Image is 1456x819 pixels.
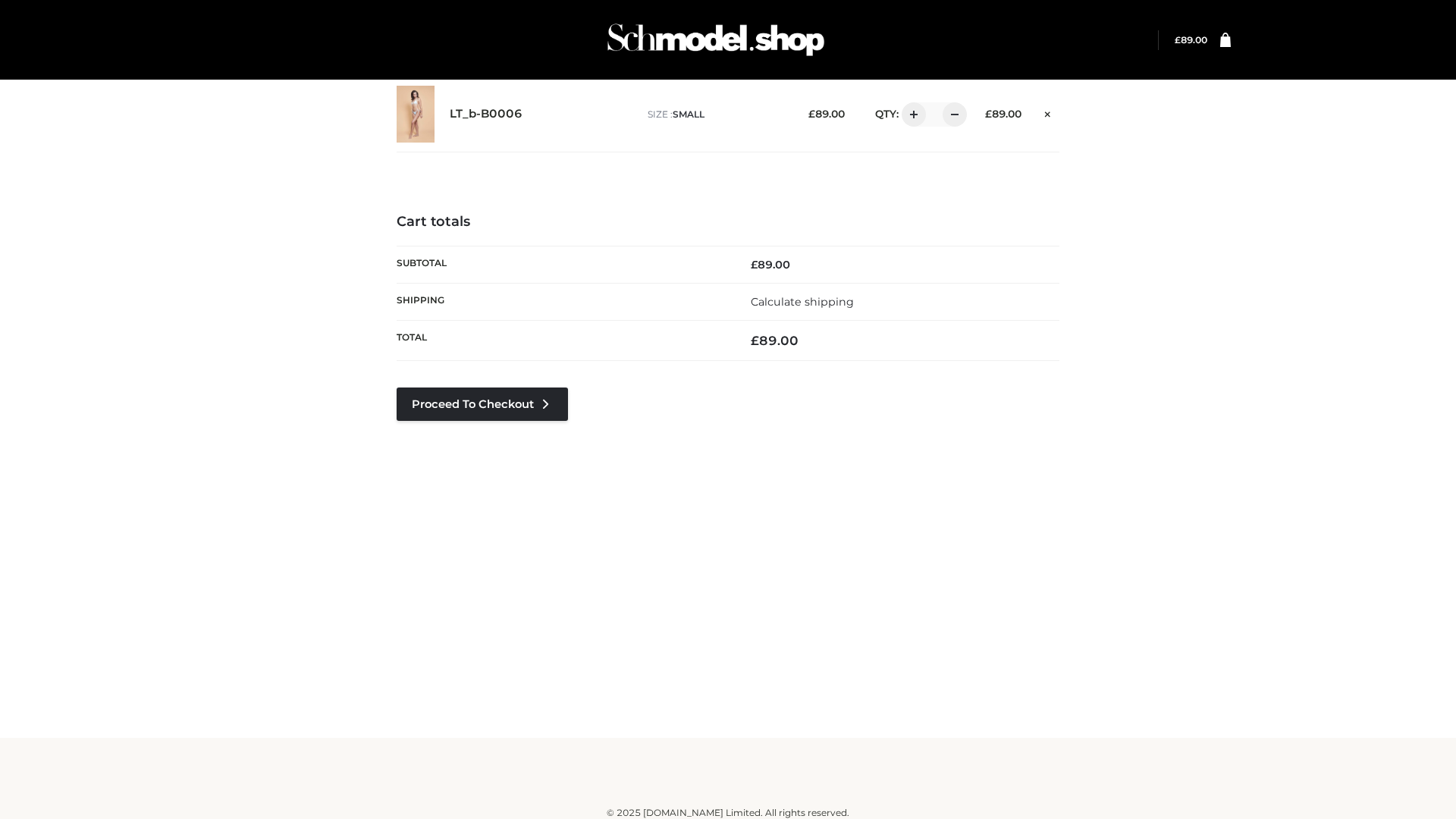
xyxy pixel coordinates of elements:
span: £ [751,258,758,271]
th: Shipping [397,283,728,320]
img: LT_b-B0006 - SMALL [397,86,435,143]
img: Schmodel Admin 964 [602,10,830,70]
a: Calculate shipping [751,295,854,309]
bdi: 89.00 [985,108,1021,120]
span: £ [808,108,815,120]
div: QTY: [860,102,962,127]
bdi: 89.00 [751,258,790,271]
bdi: 89.00 [808,108,845,120]
span: £ [985,108,992,120]
bdi: 89.00 [1175,34,1207,45]
a: £89.00 [1175,34,1207,45]
bdi: 89.00 [751,333,799,348]
span: £ [1175,34,1181,45]
a: LT_b-B0006 [450,107,522,121]
th: Subtotal [397,246,728,283]
h4: Cart totals [397,214,1059,231]
span: SMALL [673,108,704,120]
p: size : [648,108,785,121]
span: £ [751,333,759,348]
th: Total [397,321,728,361]
a: Proceed to Checkout [397,388,568,421]
a: Remove this item [1037,102,1059,122]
